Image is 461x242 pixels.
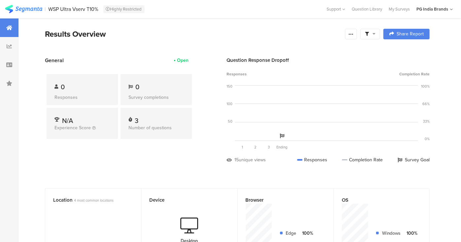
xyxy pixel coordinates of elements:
[149,196,218,204] div: Device
[242,144,243,150] span: 1
[228,119,232,124] div: 50
[342,156,383,163] div: Completion Rate
[280,134,284,138] i: Survey Goal
[421,84,430,89] div: 100%
[385,6,413,12] a: My Surveys
[128,94,184,101] div: Survey completions
[406,230,418,237] div: 100%
[54,124,91,131] span: Experience Score
[54,94,110,101] div: Responses
[302,230,313,237] div: 100%
[286,230,297,237] div: Edge
[135,82,139,92] span: 0
[45,57,64,64] span: General
[128,124,172,131] span: Number of questions
[425,136,430,141] div: 0%
[227,84,232,89] div: 150
[239,156,266,163] div: unique views
[423,119,430,124] div: 33%
[327,4,345,14] div: Support
[61,82,65,92] span: 0
[422,101,430,106] div: 66%
[268,144,270,150] span: 3
[397,32,424,36] span: Share Report
[74,198,114,203] span: 4 most common locations
[227,101,232,106] div: 100
[177,57,189,64] div: Open
[398,156,430,163] div: Survey Goal
[399,71,430,77] span: Completion Rate
[348,6,385,12] a: Question Library
[103,5,145,13] div: Highly Restricted
[382,230,401,237] div: Windows
[234,156,239,163] div: 15
[297,156,327,163] div: Responses
[62,116,73,126] span: N/A
[53,196,122,204] div: Location
[49,6,99,12] div: WSP Ultra Vserv T10%
[342,196,410,204] div: OS
[246,196,315,204] div: Browser
[45,5,46,13] div: |
[135,116,138,122] div: 3
[5,5,42,13] img: segmanta logo
[255,144,257,150] span: 2
[416,6,448,12] div: PG India Brands
[227,57,430,64] div: Question Response Dropoff
[45,28,342,40] div: Results Overview
[275,144,289,150] div: Ending
[227,71,247,77] span: Responses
